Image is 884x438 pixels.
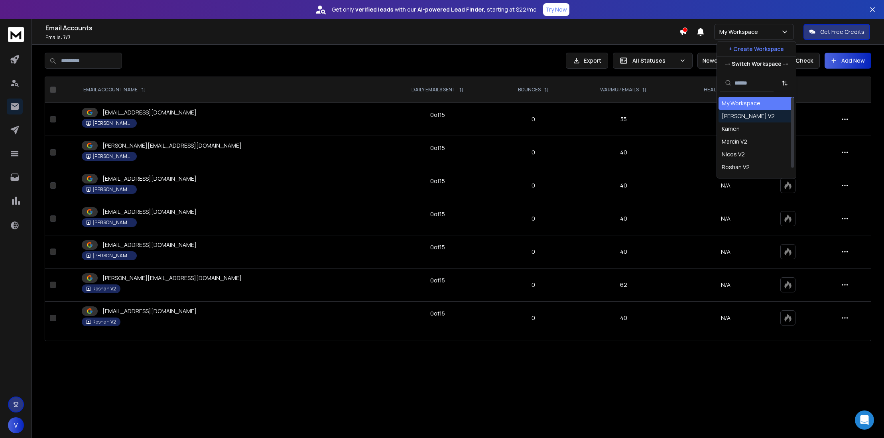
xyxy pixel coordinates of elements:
td: 40 [571,202,676,235]
p: [PERSON_NAME] V2 [93,120,132,126]
p: N/A [681,248,771,256]
p: N/A [681,115,771,123]
button: + Create Workspace [717,42,796,56]
p: --- Switch Workspace --- [725,60,788,68]
button: Try Now [543,3,569,16]
button: Newest [697,53,749,69]
p: 0 [500,215,567,223]
button: Add New [825,53,871,69]
p: Try Now [545,6,567,14]
div: 0 of 15 [430,210,445,218]
div: Open Intercom Messenger [855,410,874,430]
div: Marcin V2 [722,138,747,146]
p: HEALTH SCORE [704,87,740,93]
p: [PERSON_NAME] V2 [93,153,132,160]
td: 35 [571,103,676,136]
p: BOUNCES [518,87,541,93]
td: 62 [571,268,676,302]
p: N/A [681,314,771,322]
div: My Workspace [722,99,760,107]
button: Get Free Credits [803,24,870,40]
div: [PERSON_NAME] V2 [722,112,775,120]
p: + Create Workspace [729,45,784,53]
span: 7 / 7 [63,34,71,41]
td: 40 [571,136,676,169]
p: All Statuses [632,57,676,65]
p: N/A [681,148,771,156]
p: WARMUP EMAILS [600,87,639,93]
strong: verified leads [355,6,393,14]
p: [PERSON_NAME] V2 [93,186,132,193]
p: [EMAIL_ADDRESS][DOMAIN_NAME] [102,109,197,116]
p: 0 [500,115,567,123]
p: 0 [500,314,567,322]
p: [PERSON_NAME] V2 [93,253,132,259]
p: 0 [500,148,567,156]
div: Nicos V2 [722,150,745,158]
p: 0 [500,281,567,289]
p: DAILY EMAILS SENT [411,87,456,93]
button: V [8,417,24,433]
div: EMAIL ACCOUNT NAME [83,87,146,93]
button: Export [566,53,608,69]
td: 40 [571,235,676,268]
p: [EMAIL_ADDRESS][DOMAIN_NAME] [102,208,197,216]
td: 40 [571,302,676,335]
button: Sort by Sort A-Z [777,75,793,91]
p: Get only with our starting at $22/mo [332,6,537,14]
p: Emails : [45,34,679,41]
strong: AI-powered Lead Finder, [417,6,485,14]
p: N/A [681,182,771,189]
div: 0 of 15 [430,243,445,251]
p: N/A [681,215,771,223]
div: 0 of 15 [430,144,445,152]
p: [EMAIL_ADDRESS][DOMAIN_NAME] [102,241,197,249]
p: Roshan V2 [93,319,116,325]
p: [EMAIL_ADDRESS][DOMAIN_NAME] [102,307,197,315]
td: 40 [571,169,676,202]
div: 0 of 15 [430,177,445,185]
p: N/A [681,281,771,289]
p: [EMAIL_ADDRESS][DOMAIN_NAME] [102,175,197,183]
div: [PERSON_NAME] V2 [722,176,775,184]
p: My Workspace [719,28,761,36]
div: 0 of 15 [430,111,445,119]
p: Get Free Credits [820,28,864,36]
p: [PERSON_NAME][EMAIL_ADDRESS][DOMAIN_NAME] [102,274,242,282]
p: [PERSON_NAME] V2 [93,219,132,226]
p: 0 [500,248,567,256]
img: logo [8,27,24,42]
h1: Email Accounts [45,23,679,33]
p: Roshan V2 [93,286,116,292]
div: Kamen [722,125,740,133]
div: 0 of 15 [430,276,445,284]
p: 0 [500,182,567,189]
div: 0 of 15 [430,310,445,318]
p: [PERSON_NAME][EMAIL_ADDRESS][DOMAIN_NAME] [102,142,242,150]
div: Roshan V2 [722,163,750,171]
